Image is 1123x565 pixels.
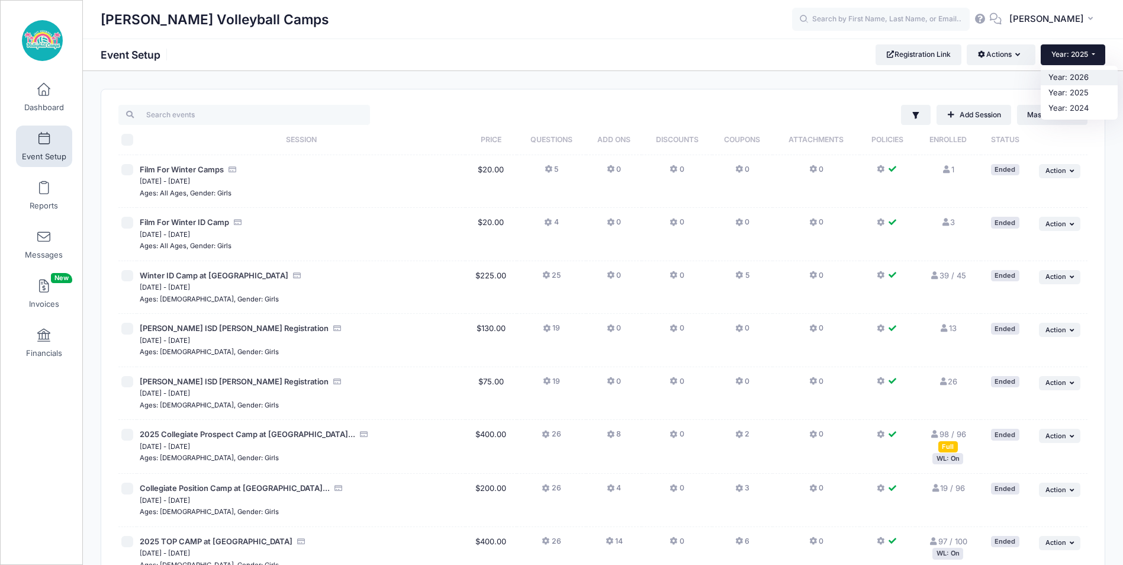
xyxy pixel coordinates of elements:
[1039,483,1080,497] button: Action
[712,125,773,155] th: Coupons
[1039,323,1080,337] button: Action
[735,217,749,234] button: 0
[101,6,329,33] h1: [PERSON_NAME] Volleyball Camps
[140,271,288,280] span: Winter ID Camp at [GEOGRAPHIC_DATA]
[465,367,517,420] td: $75.00
[792,8,970,31] input: Search by First Name, Last Name, or Email...
[140,189,231,197] small: Ages: All Ages, Gender: Girls
[465,261,517,314] td: $225.00
[544,217,558,234] button: 4
[724,135,760,144] span: Coupons
[1045,486,1066,494] span: Action
[517,125,586,155] th: Questions
[1045,272,1066,281] span: Action
[930,429,966,451] a: 98 / 96 Full
[809,429,823,446] button: 0
[991,483,1019,494] div: Ended
[140,283,190,291] small: [DATE] - [DATE]
[1041,101,1118,116] a: Year: 2024
[1045,432,1066,440] span: Action
[670,483,684,500] button: 0
[860,125,915,155] th: Policies
[137,125,465,155] th: Session
[1017,105,1087,125] button: Mass Actions
[140,389,190,397] small: [DATE] - [DATE]
[1045,538,1066,547] span: Action
[1002,6,1105,33] button: [PERSON_NAME]
[30,201,58,211] span: Reports
[586,125,642,155] th: Add Ons
[1039,536,1080,550] button: Action
[359,431,369,438] i: Accepting Credit Card Payments
[789,135,844,144] span: Attachments
[670,217,684,234] button: 0
[607,270,621,287] button: 0
[1051,50,1088,59] span: Year: 2025
[140,217,229,227] span: Film For Winter ID Camp
[967,44,1035,65] button: Actions
[16,175,72,216] a: Reports
[333,378,342,386] i: Accepting Credit Card Payments
[542,429,561,446] button: 26
[991,270,1019,281] div: Ended
[140,537,292,546] span: 2025 TOP CAMP at [GEOGRAPHIC_DATA]
[656,135,699,144] span: Discounts
[333,325,342,332] i: Accepting Credit Card Payments
[809,164,823,181] button: 0
[607,217,621,234] button: 0
[670,536,684,553] button: 0
[642,125,712,155] th: Discounts
[1045,326,1066,334] span: Action
[773,125,860,155] th: Attachments
[20,18,65,63] img: Jeff Huebner Volleyball Camps
[292,272,302,280] i: Accepting Credit Card Payments
[334,484,343,492] i: Accepting Credit Card Payments
[140,177,190,185] small: [DATE] - [DATE]
[871,135,903,144] span: Policies
[542,270,561,287] button: 25
[607,323,621,340] button: 0
[465,474,517,527] td: $200.00
[939,323,957,333] a: 13
[140,429,355,439] span: 2025 Collegiate Prospect Camp at [GEOGRAPHIC_DATA]...
[51,273,72,283] span: New
[607,376,621,393] button: 0
[931,483,965,493] a: 19 / 96
[1045,220,1066,228] span: Action
[876,44,961,65] a: Registration Link
[140,242,231,250] small: Ages: All Ages, Gender: Girls
[140,483,330,493] span: Collegiate Position Camp at [GEOGRAPHIC_DATA]...
[938,441,958,452] div: Full
[735,164,749,181] button: 0
[597,135,630,144] span: Add Ons
[297,538,306,545] i: Accepting Credit Card Payments
[809,376,823,393] button: 0
[140,348,279,356] small: Ages: [DEMOGRAPHIC_DATA], Gender: Girls
[932,548,963,559] div: WL: On
[607,483,621,500] button: 4
[915,125,981,155] th: Enrolled
[670,323,684,340] button: 0
[465,314,517,367] td: $130.00
[140,454,279,462] small: Ages: [DEMOGRAPHIC_DATA], Gender: Girls
[606,536,623,553] button: 14
[140,401,279,409] small: Ages: [DEMOGRAPHIC_DATA], Gender: Girls
[140,323,329,333] span: [PERSON_NAME] ISD [PERSON_NAME] Registration
[1045,378,1066,387] span: Action
[1039,376,1080,390] button: Action
[16,322,72,364] a: Financials
[930,271,966,280] a: 39 / 45
[530,135,572,144] span: Questions
[735,483,749,500] button: 3
[991,217,1019,228] div: Ended
[1041,85,1118,101] a: Year: 2025
[991,429,1019,440] div: Ended
[16,224,72,265] a: Messages
[670,270,684,287] button: 0
[233,219,243,226] i: Accepting Credit Card Payments
[929,537,967,546] a: 97 / 100
[941,217,955,227] a: 3
[809,323,823,340] button: 0
[981,125,1029,155] th: Status
[25,250,63,260] span: Messages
